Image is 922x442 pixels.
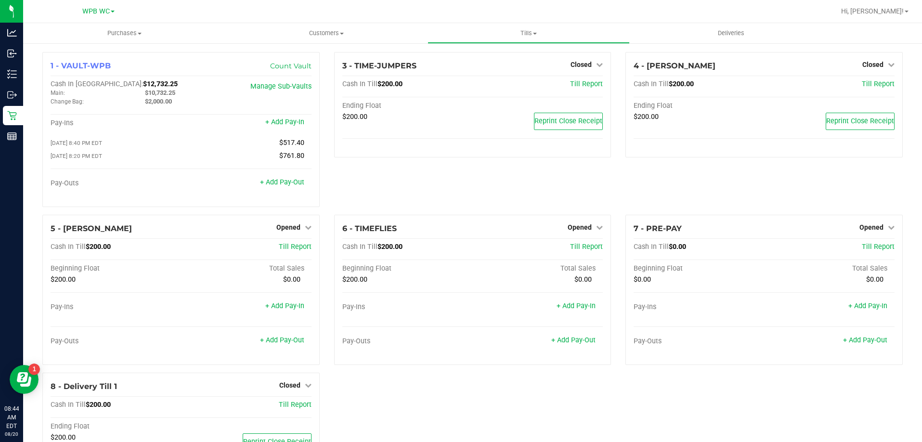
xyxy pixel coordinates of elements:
[634,275,651,284] span: $0.00
[86,243,111,251] span: $200.00
[279,401,312,409] a: Till Report
[51,90,65,96] span: Main:
[342,224,397,233] span: 6 - TIMEFLIES
[848,302,887,310] a: + Add Pay-In
[28,364,40,375] iframe: Resource center unread badge
[634,113,659,121] span: $200.00
[669,243,686,251] span: $0.00
[557,302,596,310] a: + Add Pay-In
[265,118,304,126] a: + Add Pay-In
[634,264,764,273] div: Beginning Float
[634,243,669,251] span: Cash In Till
[51,337,181,346] div: Pay-Outs
[634,303,764,312] div: Pay-Ins
[630,23,832,43] a: Deliveries
[862,80,895,88] span: Till Report
[279,243,312,251] a: Till Report
[570,80,603,88] a: Till Report
[342,243,377,251] span: Cash In Till
[634,80,669,88] span: Cash In Till
[51,140,102,146] span: [DATE] 8:40 PM EDT
[826,113,895,130] button: Reprint Close Receipt
[279,152,304,160] span: $761.80
[377,243,403,251] span: $200.00
[279,139,304,147] span: $517.40
[634,102,764,110] div: Ending Float
[7,111,17,120] inline-svg: Retail
[377,80,403,88] span: $200.00
[342,337,473,346] div: Pay-Outs
[634,224,682,233] span: 7 - PRE-PAY
[82,7,110,15] span: WPB WC
[472,264,603,273] div: Total Sales
[51,401,86,409] span: Cash In Till
[51,153,102,159] span: [DATE] 8:20 PM EDT
[23,23,225,43] a: Purchases
[7,28,17,38] inline-svg: Analytics
[570,243,603,251] a: Till Report
[866,275,883,284] span: $0.00
[51,80,143,88] span: Cash In [GEOGRAPHIC_DATA]:
[51,98,84,105] span: Change Bag:
[145,98,172,105] span: $2,000.00
[143,80,178,88] span: $12,732.25
[4,430,19,438] p: 08/20
[7,69,17,79] inline-svg: Inventory
[51,433,76,442] span: $200.00
[51,224,132,233] span: 5 - [PERSON_NAME]
[342,275,367,284] span: $200.00
[51,303,181,312] div: Pay-Ins
[634,61,715,70] span: 4 - [PERSON_NAME]
[862,243,895,251] a: Till Report
[51,422,181,431] div: Ending Float
[342,61,416,70] span: 3 - TIME-JUMPERS
[51,61,111,70] span: 1 - VAULT-WPB
[428,29,629,38] span: Tills
[342,303,473,312] div: Pay-Ins
[7,131,17,141] inline-svg: Reports
[342,102,473,110] div: Ending Float
[568,223,592,231] span: Opened
[51,382,117,391] span: 8 - Delivery Till 1
[841,7,904,15] span: Hi, [PERSON_NAME]!
[10,365,39,394] iframe: Resource center
[226,29,427,38] span: Customers
[260,178,304,186] a: + Add Pay-Out
[51,179,181,188] div: Pay-Outs
[23,29,225,38] span: Purchases
[4,404,19,430] p: 08:44 AM EDT
[574,275,592,284] span: $0.00
[250,82,312,91] a: Manage Sub-Vaults
[7,49,17,58] inline-svg: Inbound
[51,243,86,251] span: Cash In Till
[571,61,592,68] span: Closed
[51,119,181,128] div: Pay-Ins
[862,61,883,68] span: Closed
[826,117,894,125] span: Reprint Close Receipt
[534,113,603,130] button: Reprint Close Receipt
[225,23,428,43] a: Customers
[764,264,895,273] div: Total Sales
[843,336,887,344] a: + Add Pay-Out
[51,275,76,284] span: $200.00
[705,29,757,38] span: Deliveries
[145,89,175,96] span: $10,732.25
[260,336,304,344] a: + Add Pay-Out
[279,381,300,389] span: Closed
[428,23,630,43] a: Tills
[270,62,312,70] a: Count Vault
[342,113,367,121] span: $200.00
[859,223,883,231] span: Opened
[86,401,111,409] span: $200.00
[551,336,596,344] a: + Add Pay-Out
[265,302,304,310] a: + Add Pay-In
[276,223,300,231] span: Opened
[342,264,473,273] div: Beginning Float
[181,264,312,273] div: Total Sales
